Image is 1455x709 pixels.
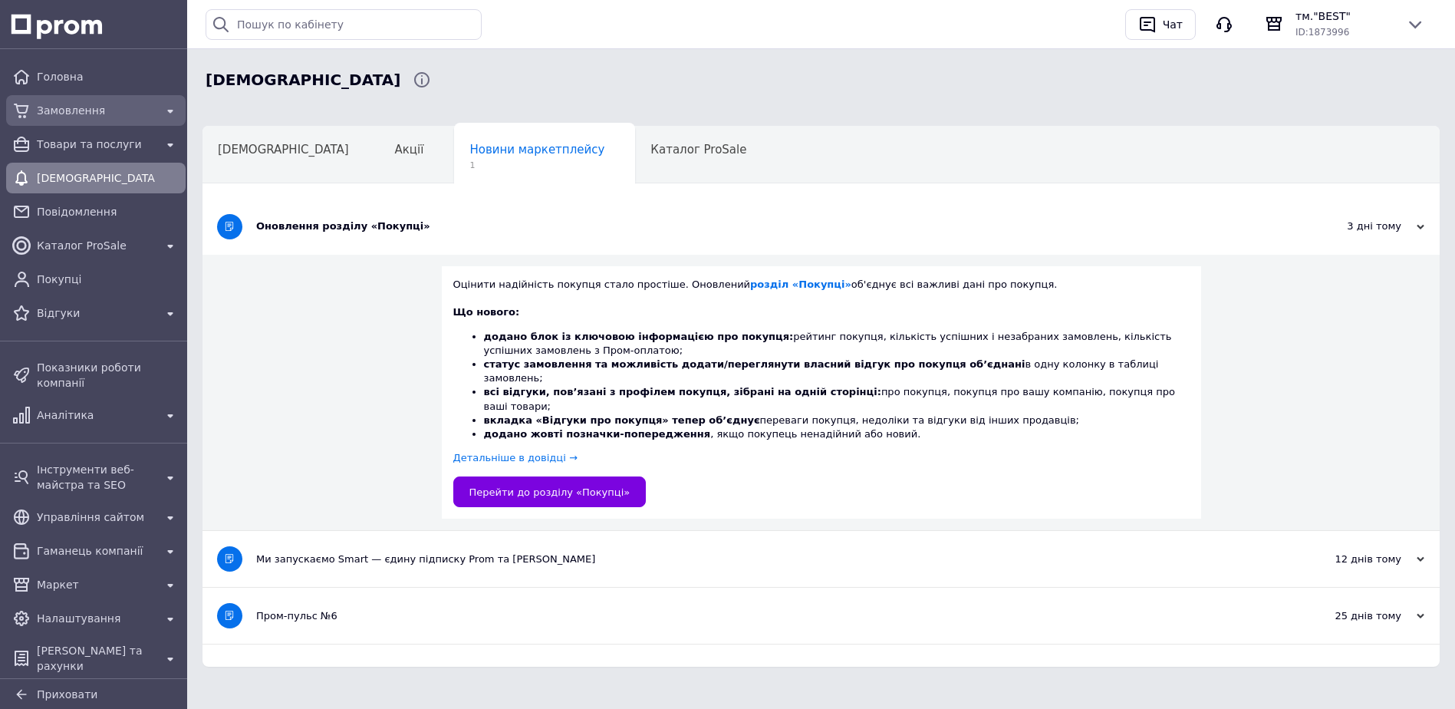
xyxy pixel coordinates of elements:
b: додано блок із ключовою інформацією про покупця: [484,331,794,342]
span: Маркет [37,577,155,592]
div: 25 днів тому [1271,609,1424,623]
div: Чат [1160,13,1186,36]
b: всі відгуки, пов’язані з профілем покупця, зібрані на одній сторінці: [484,386,881,397]
span: [DEMOGRAPHIC_DATA] [218,143,349,157]
b: вкладка «Відгуки про покупця» тепер обʼєднує [484,414,760,426]
span: про покупця, покупця про вашу компанію, покупця про ваші товари; [484,386,1176,411]
span: Сповіщення [206,69,400,91]
span: 1 [469,160,604,171]
span: [DEMOGRAPHIC_DATA] [37,170,155,186]
span: ID: 1873996 [1295,27,1349,38]
a: розділ «Покупці» [750,279,851,290]
div: Пром-пульс №6 [256,609,1271,623]
button: Чат [1125,9,1196,40]
a: Перейти до розділу «Покупці» [453,477,647,507]
span: Покупці [37,272,179,287]
a: Детальніше в довідці → [453,452,578,463]
span: в одну колонку в таблиці замовлень; [484,358,1159,384]
input: Пошук по кабінету [206,9,482,40]
span: [PERSON_NAME] та рахунки [37,643,155,674]
div: Оновлення розділу «Покупці» [256,219,1271,233]
span: Інструменти веб-майстра та SEO [37,462,155,493]
div: 3 дні тому [1271,219,1424,233]
span: Відгуки [37,305,155,321]
span: Перейти до розділу «Покупці» [469,486,630,498]
div: Ми запускаємо Smart — єдину підписку Prom та [PERSON_NAME] [256,552,1271,566]
span: Аналітика [37,407,155,423]
span: рейтинг покупця, кількість успішних і незабраних замовлень, кількість успішних замовлень з Пром-о... [484,331,1172,356]
b: Що нового: [453,306,520,318]
span: , якщо покупець ненадійний або новий. [484,428,921,440]
span: тм."BEST" [1295,8,1394,24]
span: Приховати [37,688,97,701]
b: додано жовті позначки-попередження [484,428,711,440]
span: Акції [395,143,424,157]
span: Каталог ProSale [37,238,155,253]
span: Гаманець компанії [37,543,155,559]
div: 12 днів тому [1271,552,1424,566]
span: переваги покупця, недоліки та відгуки від інших продавців; [484,414,1080,426]
span: Замовлення [37,103,155,118]
span: Налаштування [37,611,155,626]
span: Каталог ProSale [650,143,746,157]
span: Показники роботи компанії [37,360,179,391]
span: Головна [37,69,179,84]
div: Оцінити надійність покупця стало простіше. Оновлений об'єднує всі важливі дані про покупця. [453,278,1190,292]
span: Повідомлення [37,204,179,219]
b: статус замовлення та можливість додати/переглянути власний відгук про покупця обʼєднані [484,358,1025,370]
span: Новини маркетплейсу [469,143,604,157]
span: Товари та послуги [37,137,155,152]
span: Управління сайтом [37,509,155,525]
